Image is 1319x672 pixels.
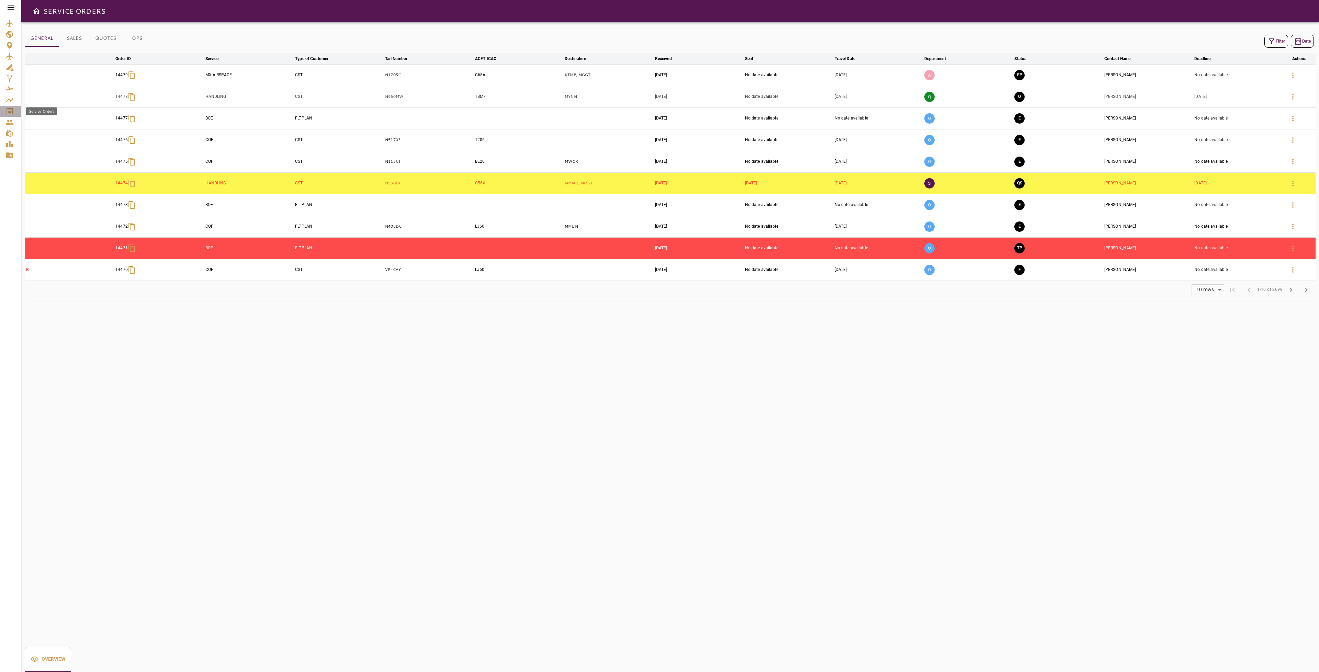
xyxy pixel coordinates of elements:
[1014,200,1025,210] button: EXECUTION
[475,55,496,63] div: ACFT ICAO
[833,237,923,259] td: No date available
[474,129,563,151] td: T206
[833,129,923,151] td: [DATE]
[833,151,923,172] td: [DATE]
[43,5,105,16] h6: SERVICE ORDERS
[59,30,90,47] button: SALES
[474,172,563,194] td: C56X
[1014,70,1025,80] button: FINAL PREPARATION
[565,55,595,63] span: Destination
[115,267,128,273] p: 14470
[833,86,923,107] td: [DATE]
[565,224,652,229] p: MMUN
[1014,55,1026,63] div: Status
[25,647,71,672] button: Overview
[294,151,384,172] td: CST
[474,151,563,172] td: BE20
[1192,285,1224,295] div: 10 rows
[1285,110,1301,127] button: Details
[205,55,219,63] div: Service
[115,55,140,63] span: Order ID
[833,64,923,86] td: [DATE]
[924,55,955,63] span: Department
[1014,55,1035,63] span: Status
[1285,153,1301,170] button: Details
[654,172,744,194] td: [DATE]
[833,172,923,194] td: [DATE]
[295,55,337,63] span: Type of Customer
[655,55,672,63] div: Received
[115,115,128,121] p: 14477
[25,30,153,47] div: basic tabs example
[744,216,833,237] td: No date available
[294,194,384,216] td: FLTPLAN
[1285,89,1301,105] button: Details
[1264,35,1288,48] button: Filter
[1104,55,1140,63] span: Contact Name
[1241,282,1257,298] span: Previous Page
[385,180,472,186] p: N560DP
[744,151,833,172] td: No date available
[474,86,563,107] td: TBM7
[833,194,923,216] td: No date available
[924,135,935,145] p: O
[654,129,744,151] td: [DATE]
[385,137,472,143] p: N51703
[1193,151,1283,172] td: No date available
[1193,194,1283,216] td: No date available
[654,151,744,172] td: [DATE]
[294,237,384,259] td: FLTPLAN
[1285,132,1301,148] button: Details
[1303,286,1311,294] span: last_page
[1014,265,1025,275] button: FINAL
[1193,64,1283,86] td: No date available
[26,267,113,273] p: R
[385,72,472,78] p: N1705C
[294,216,384,237] td: FLTPLAN
[1194,55,1210,63] div: Deadline
[744,129,833,151] td: No date available
[204,259,294,281] td: COF
[385,159,472,164] p: N115CT
[294,107,384,129] td: FLTPLAN
[654,259,744,281] td: [DATE]
[25,30,59,47] button: GENERAL
[654,216,744,237] td: [DATE]
[1193,216,1283,237] td: No date available
[204,237,294,259] td: BOE
[565,94,652,100] p: MYNN
[90,30,122,47] button: QUOTES
[115,224,128,229] p: 14472
[565,159,652,164] p: MWCR
[654,86,744,107] td: [DATE]
[924,113,935,124] p: O
[1291,35,1314,48] button: Date
[204,194,294,216] td: BOE
[744,172,833,194] td: [DATE]
[654,237,744,259] td: [DATE]
[1195,287,1216,293] div: 10 rows
[1285,175,1301,192] button: Details
[1283,282,1299,298] span: Next Page
[744,194,833,216] td: No date available
[1103,216,1193,237] td: [PERSON_NAME]
[1103,64,1193,86] td: [PERSON_NAME]
[1193,237,1283,259] td: No date available
[835,55,855,63] div: Travel Date
[385,94,472,100] p: N960MW
[1285,67,1301,83] button: Details
[204,216,294,237] td: COF
[294,129,384,151] td: CST
[1193,129,1283,151] td: No date available
[924,92,935,102] p: Q
[294,64,384,86] td: CST
[474,259,563,281] td: LJ60
[833,216,923,237] td: [DATE]
[1299,282,1316,298] span: Last Page
[1014,157,1025,167] button: EXECUTION
[565,72,652,78] p: KTMB, MGGT
[1193,86,1283,107] td: [DATE]
[294,86,384,107] td: CST
[1193,259,1283,281] td: No date available
[30,4,43,18] button: Open drawer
